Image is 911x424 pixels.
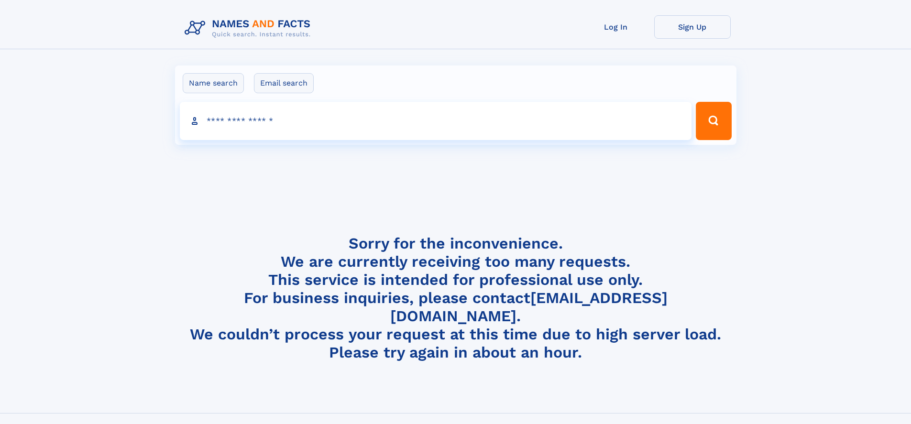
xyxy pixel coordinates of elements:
[654,15,731,39] a: Sign Up
[183,73,244,93] label: Name search
[181,234,731,362] h4: Sorry for the inconvenience. We are currently receiving too many requests. This service is intend...
[390,289,668,325] a: [EMAIL_ADDRESS][DOMAIN_NAME]
[578,15,654,39] a: Log In
[696,102,731,140] button: Search Button
[181,15,318,41] img: Logo Names and Facts
[180,102,692,140] input: search input
[254,73,314,93] label: Email search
